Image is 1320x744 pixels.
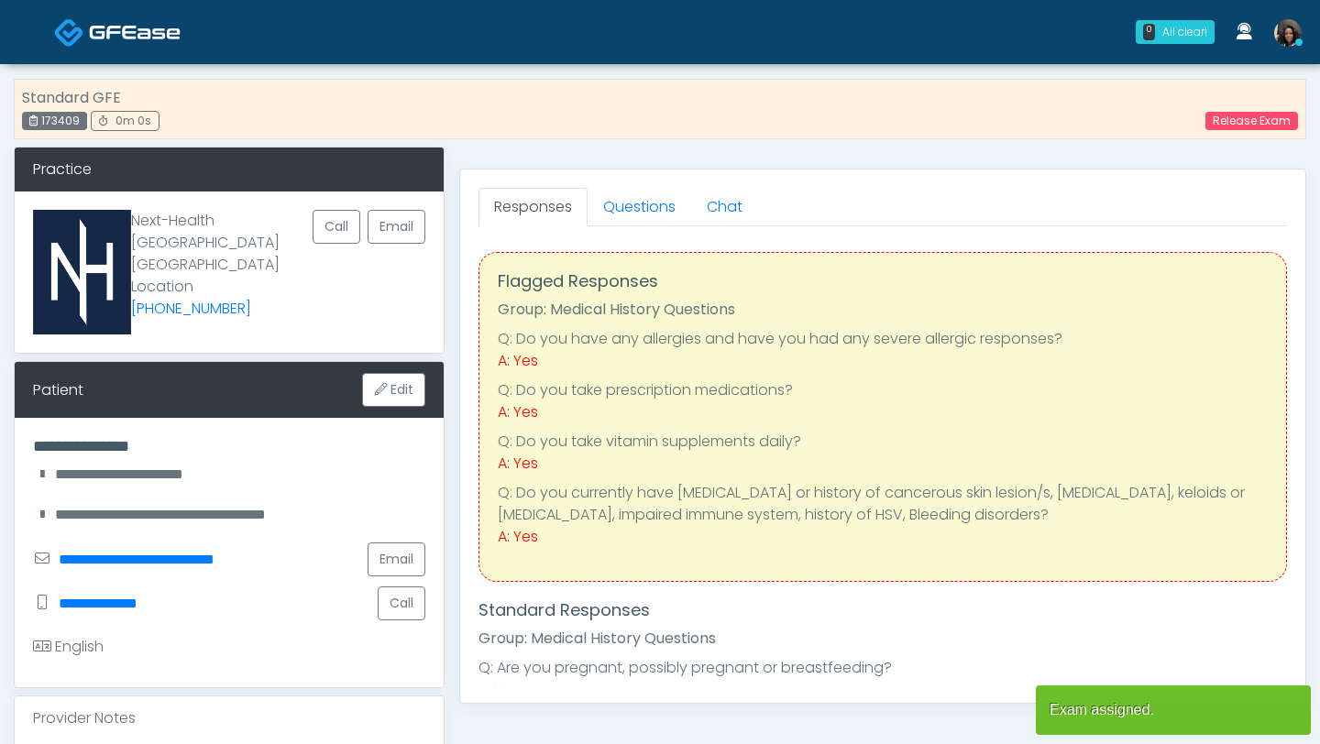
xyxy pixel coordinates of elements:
[1162,24,1207,40] div: All clear!
[22,87,121,108] strong: Standard GFE
[478,628,716,649] strong: Group: Medical History Questions
[498,453,1268,475] div: A: Yes
[478,188,588,226] a: Responses
[1205,112,1298,130] a: Release Exam
[1274,19,1302,47] img: Nike Elizabeth Akinjero
[691,188,758,226] a: Chat
[498,526,1268,548] div: A: Yes
[131,210,313,320] p: Next-Health [GEOGRAPHIC_DATA] [GEOGRAPHIC_DATA] Location
[1125,13,1226,51] a: 0 All clear!
[1143,24,1155,40] div: 0
[89,23,181,41] img: Docovia
[131,298,251,319] a: [PHONE_NUMBER]
[15,148,444,191] div: Practice
[498,350,1268,372] div: A: Yes
[368,542,425,576] a: Email
[15,696,444,740] div: Provider Notes
[490,679,510,700] em: No
[54,2,181,61] a: Docovia
[54,17,84,48] img: Docovia
[33,379,83,401] div: Patient
[498,299,735,320] strong: Group: Medical History Questions
[33,636,104,658] div: English
[313,210,360,244] button: Call
[362,373,425,407] button: Edit
[498,401,1268,423] div: A: Yes
[498,271,1268,291] h4: Flagged Responses
[33,210,131,334] img: Provider image
[368,210,425,244] a: Email
[588,188,691,226] a: Questions
[115,113,151,128] span: 0m 0s
[498,379,1268,401] li: Q: Do you take prescription medications?
[22,112,87,130] div: 173409
[478,679,1287,701] li: A:
[498,328,1268,350] li: Q: Do you have any allergies and have you had any severe allergic responses?
[498,482,1268,526] li: Q: Do you currently have [MEDICAL_DATA] or history of cancerous skin lesion/s, [MEDICAL_DATA], ke...
[478,657,1287,679] li: Q: Are you pregnant, possibly pregnant or breastfeeding?
[478,600,1287,620] h4: Standard Responses
[1036,685,1311,735] article: Exam assigned.
[378,586,425,620] button: Call
[498,431,1268,453] li: Q: Do you take vitamin supplements daily?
